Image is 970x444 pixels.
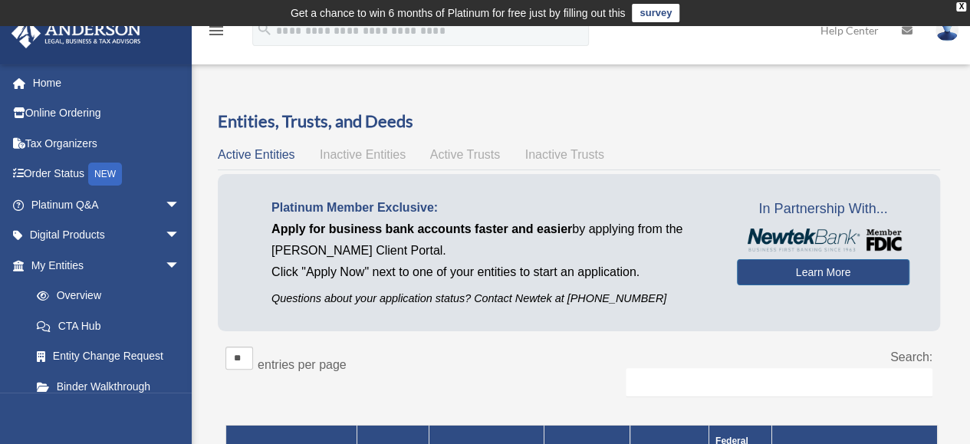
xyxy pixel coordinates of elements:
div: Get a chance to win 6 months of Platinum for free just by filling out this [291,4,626,22]
a: survey [632,4,679,22]
a: Tax Organizers [11,128,203,159]
span: arrow_drop_down [165,189,196,221]
a: Overview [21,281,188,311]
img: User Pic [935,19,958,41]
i: search [256,21,273,38]
div: NEW [88,163,122,186]
p: Platinum Member Exclusive: [271,197,714,219]
span: In Partnership With... [737,197,909,222]
p: Questions about your application status? Contact Newtek at [PHONE_NUMBER] [271,289,714,308]
img: Anderson Advisors Platinum Portal [7,18,146,48]
span: arrow_drop_down [165,220,196,252]
a: CTA Hub [21,311,196,341]
a: Binder Walkthrough [21,371,196,402]
span: arrow_drop_down [165,250,196,281]
a: Order StatusNEW [11,159,203,190]
p: Click "Apply Now" next to one of your entities to start an application. [271,261,714,283]
a: Entity Change Request [21,341,196,372]
span: Inactive Trusts [525,148,604,161]
a: Online Ordering [11,98,203,129]
a: Learn More [737,259,909,285]
a: Home [11,67,203,98]
img: NewtekBankLogoSM.png [745,229,902,252]
span: Active Trusts [430,148,501,161]
a: Digital Productsarrow_drop_down [11,220,203,251]
span: Inactive Entities [320,148,406,161]
span: Active Entities [218,148,294,161]
i: menu [207,21,225,40]
h3: Entities, Trusts, and Deeds [218,110,940,133]
a: Platinum Q&Aarrow_drop_down [11,189,203,220]
label: entries per page [258,358,347,371]
label: Search: [890,350,932,363]
span: Apply for business bank accounts faster and easier [271,222,572,235]
div: close [956,2,966,12]
a: menu [207,27,225,40]
a: My Entitiesarrow_drop_down [11,250,196,281]
p: by applying from the [PERSON_NAME] Client Portal. [271,219,714,261]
